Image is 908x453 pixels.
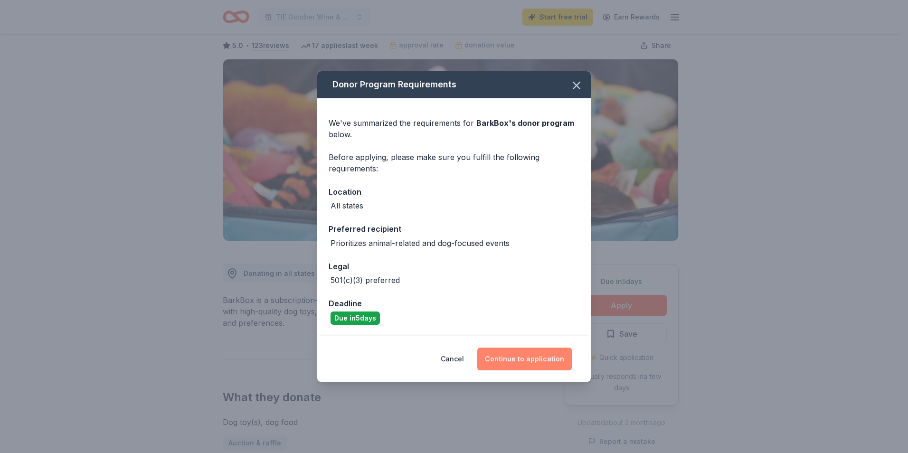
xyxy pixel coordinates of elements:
[331,274,400,286] div: 501(c)(3) preferred
[331,200,363,211] div: All states
[477,348,572,370] button: Continue to application
[329,260,579,273] div: Legal
[329,117,579,140] div: We've summarized the requirements for below.
[329,297,579,310] div: Deadline
[329,223,579,235] div: Preferred recipient
[317,71,591,98] div: Donor Program Requirements
[476,118,574,128] span: BarkBox 's donor program
[329,186,579,198] div: Location
[441,348,464,370] button: Cancel
[331,237,510,249] div: Prioritizes animal-related and dog-focused events
[331,311,380,325] div: Due in 5 days
[329,151,579,174] div: Before applying, please make sure you fulfill the following requirements:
